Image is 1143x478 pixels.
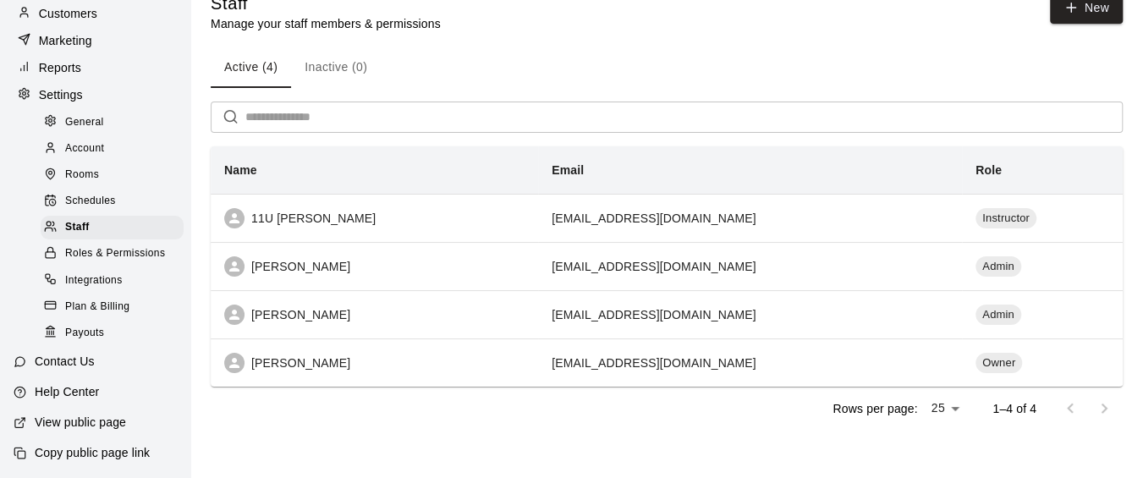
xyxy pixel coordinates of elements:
[41,109,190,135] a: General
[211,15,441,32] p: Manage your staff members & permissions
[538,242,962,290] td: [EMAIL_ADDRESS][DOMAIN_NAME]
[39,86,83,103] p: Settings
[538,338,962,387] td: [EMAIL_ADDRESS][DOMAIN_NAME]
[41,242,184,266] div: Roles & Permissions
[65,193,116,210] span: Schedules
[975,256,1021,277] div: Admin
[14,1,177,26] a: Customers
[41,216,184,239] div: Staff
[41,190,184,213] div: Schedules
[291,47,381,88] button: Inactive (0)
[14,28,177,53] a: Marketing
[41,189,190,215] a: Schedules
[41,320,190,346] a: Payouts
[975,353,1022,373] div: Owner
[41,215,190,241] a: Staff
[975,307,1021,323] span: Admin
[224,305,525,325] div: [PERSON_NAME]
[552,163,584,177] b: Email
[41,295,184,319] div: Plan & Billing
[35,444,150,461] p: Copy public page link
[41,135,190,162] a: Account
[65,325,104,342] span: Payouts
[41,294,190,320] a: Plan & Billing
[41,267,190,294] a: Integrations
[211,47,291,88] button: Active (4)
[65,114,104,131] span: General
[41,137,184,161] div: Account
[41,163,184,187] div: Rooms
[224,256,525,277] div: [PERSON_NAME]
[65,299,129,316] span: Plan & Billing
[41,321,184,345] div: Payouts
[14,55,177,80] a: Reports
[65,245,165,262] span: Roles & Permissions
[224,208,525,228] div: 11U [PERSON_NAME]
[992,400,1036,417] p: 1–4 of 4
[538,290,962,338] td: [EMAIL_ADDRESS][DOMAIN_NAME]
[975,211,1036,227] span: Instructor
[39,59,81,76] p: Reports
[975,259,1021,275] span: Admin
[975,163,1002,177] b: Role
[924,396,965,420] div: 25
[65,167,99,184] span: Rooms
[975,208,1036,228] div: Instructor
[35,353,95,370] p: Contact Us
[41,269,184,293] div: Integrations
[65,272,123,289] span: Integrations
[833,400,917,417] p: Rows per page:
[975,355,1022,371] span: Owner
[975,305,1021,325] div: Admin
[39,5,97,22] p: Customers
[41,162,190,189] a: Rooms
[65,140,104,157] span: Account
[538,194,962,242] td: [EMAIL_ADDRESS][DOMAIN_NAME]
[41,111,184,135] div: General
[224,163,257,177] b: Name
[35,383,99,400] p: Help Center
[41,241,190,267] a: Roles & Permissions
[14,82,177,107] a: Settings
[224,353,525,373] div: [PERSON_NAME]
[35,414,126,431] p: View public page
[39,32,92,49] p: Marketing
[65,219,90,236] span: Staff
[211,146,1123,387] table: simple table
